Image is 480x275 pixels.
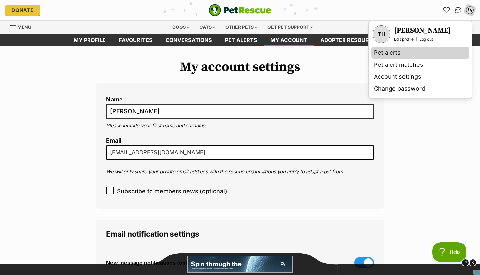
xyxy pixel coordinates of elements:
div: TH [466,6,474,14]
a: My account [264,34,314,46]
a: Adopter resources [314,34,386,46]
iframe: Help Scout Beacon - Open [432,242,467,262]
div: Get pet support [263,21,317,34]
a: PetRescue [209,4,271,16]
div: Dogs [168,21,194,34]
button: My account [463,3,476,17]
div: Other pets [221,21,262,34]
a: Pet alert matches [371,59,469,71]
a: Log out [419,37,433,42]
div: TH [373,26,390,42]
a: Change password [371,83,469,95]
img: chat-41dd97257d64d25036548639549fe6c8038ab92f7586957e7f3b1b290dea8141.svg [455,7,462,13]
a: Favourites [441,5,452,15]
div: Cats [195,21,220,34]
h1: My account settings [96,60,384,75]
a: Conversations [453,5,463,15]
a: conversations [159,34,218,46]
a: Pet alerts [218,34,264,46]
h3: [PERSON_NAME] [394,26,451,35]
a: Donate [5,5,40,16]
img: close_dark.svg [469,259,477,266]
span: Subscribe to members news (optional) [117,187,227,195]
p: Please include your first name and surname. [106,122,374,130]
a: Your profile [373,25,390,43]
a: Edit profile [394,37,414,42]
span: Menu [17,24,31,30]
a: Favourites [112,34,159,46]
img: logo-e224e6f780fb5917bec1dbf3a21bbac754714ae5b6737aabdf751b685950b380.svg [209,4,271,16]
p: We will only share your private email address with the rescue organisations you apply to adopt a ... [106,168,374,175]
ul: Account quick links [441,5,475,15]
a: Your profile [394,26,451,35]
a: Menu [10,21,36,32]
label: Name [106,96,374,103]
a: Account settings [371,71,469,83]
label: Email [106,137,374,144]
img: info_dark.svg [461,259,469,266]
a: Pet alerts [371,47,469,59]
a: My profile [67,34,112,46]
legend: Email notification settings [106,230,374,238]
